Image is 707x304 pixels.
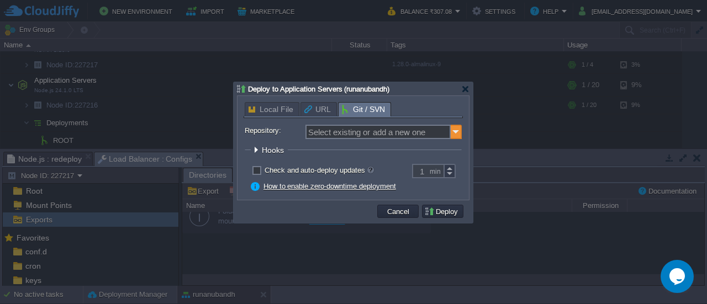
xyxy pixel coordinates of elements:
[342,103,385,116] span: Git / SVN
[245,125,304,136] label: Repository:
[661,260,696,293] iframe: To enrich screen reader interactions, please activate Accessibility in Grammarly extension settings
[304,103,331,116] span: URL
[384,206,413,216] button: Cancel
[262,146,287,154] span: Hooks
[248,85,389,93] span: Deploy to Application Servers (runanubandh)
[263,182,396,190] a: How to enable zero-downtime deployment
[424,206,461,216] button: Deploy
[430,164,443,178] div: min
[265,166,374,174] label: Check and auto-deploy updates
[249,103,293,116] span: Local File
